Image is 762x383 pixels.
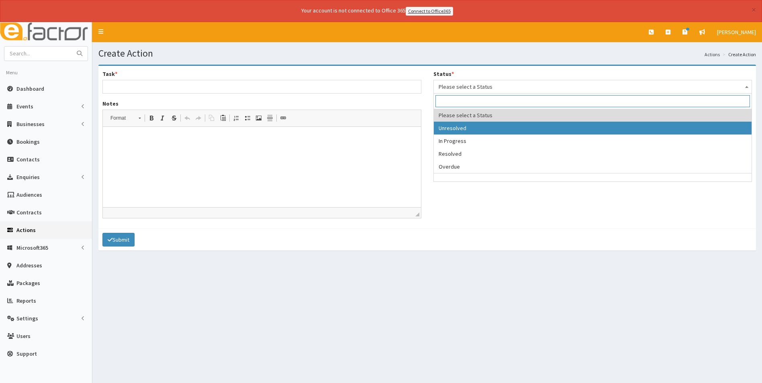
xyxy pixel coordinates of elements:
span: Bookings [16,138,40,145]
input: Search... [4,47,72,61]
div: Your account is not connected to Office 365 [142,6,612,16]
iframe: Rich Text Editor, notes [103,127,421,207]
span: Actions [16,226,36,234]
span: Addresses [16,262,42,269]
li: Overdue [434,160,752,173]
a: Link (Ctrl+L) [278,113,289,123]
button: × [752,6,756,14]
h1: Create Action [98,48,756,59]
label: Notes [102,100,118,108]
span: Packages [16,279,40,287]
a: Strike Through [168,113,180,123]
a: Bold (Ctrl+B) [146,113,157,123]
a: Undo (Ctrl+Z) [182,113,193,123]
a: Actions [705,51,720,58]
a: Connect to Office365 [406,7,453,16]
a: Image [253,113,264,123]
span: Microsoft365 [16,244,48,251]
span: Please select a Status [433,80,752,94]
span: Format [106,113,135,123]
a: Paste (Ctrl+V) [217,113,229,123]
span: Users [16,332,31,340]
label: Task [102,70,117,78]
span: Contacts [16,156,40,163]
span: Contracts [16,209,42,216]
a: Redo (Ctrl+Y) [193,113,204,123]
a: Insert Horizontal Line [264,113,276,123]
span: Dashboard [16,85,44,92]
label: Status [433,70,454,78]
span: Reports [16,297,36,304]
li: Unresolved [434,122,752,134]
li: In Progress [434,134,752,147]
span: Please select a Status [439,81,747,92]
span: Audiences [16,191,42,198]
a: [PERSON_NAME] [711,22,762,42]
span: Events [16,103,33,110]
span: Support [16,350,37,357]
span: [PERSON_NAME] [717,29,756,36]
a: Italic (Ctrl+I) [157,113,168,123]
li: Resolved [434,147,752,160]
span: Drag to resize [415,212,419,216]
span: Businesses [16,120,45,128]
a: Insert/Remove Bulleted List [242,113,253,123]
span: Settings [16,315,38,322]
button: Submit [102,233,135,247]
a: Insert/Remove Numbered List [231,113,242,123]
a: Format [106,112,145,124]
li: Please select a Status [434,109,752,122]
a: Copy (Ctrl+C) [206,113,217,123]
li: Create Action [721,51,756,58]
span: Enquiries [16,173,40,181]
